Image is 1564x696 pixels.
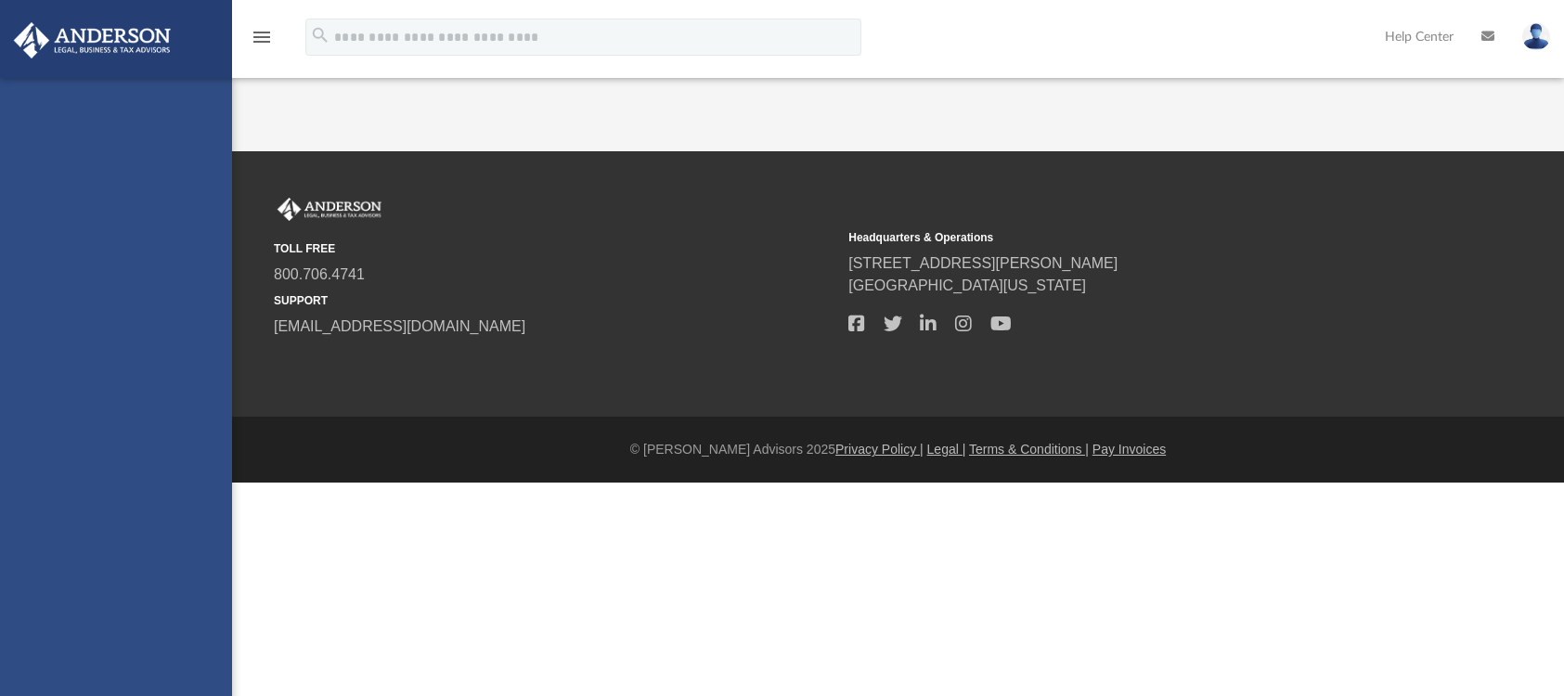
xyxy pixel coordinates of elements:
small: SUPPORT [274,292,835,309]
div: © [PERSON_NAME] Advisors 2025 [232,440,1564,459]
i: search [310,25,330,45]
small: Headquarters & Operations [848,229,1410,246]
a: Terms & Conditions | [969,442,1089,457]
a: [GEOGRAPHIC_DATA][US_STATE] [848,277,1086,293]
a: Pay Invoices [1092,442,1166,457]
small: TOLL FREE [274,240,835,257]
a: Privacy Policy | [835,442,924,457]
img: Anderson Advisors Platinum Portal [8,22,176,58]
img: User Pic [1522,23,1550,50]
a: menu [251,35,273,48]
a: [EMAIL_ADDRESS][DOMAIN_NAME] [274,318,525,334]
img: Anderson Advisors Platinum Portal [274,198,385,222]
a: 800.706.4741 [274,266,365,282]
a: Legal | [927,442,966,457]
a: [STREET_ADDRESS][PERSON_NAME] [848,255,1118,271]
i: menu [251,26,273,48]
